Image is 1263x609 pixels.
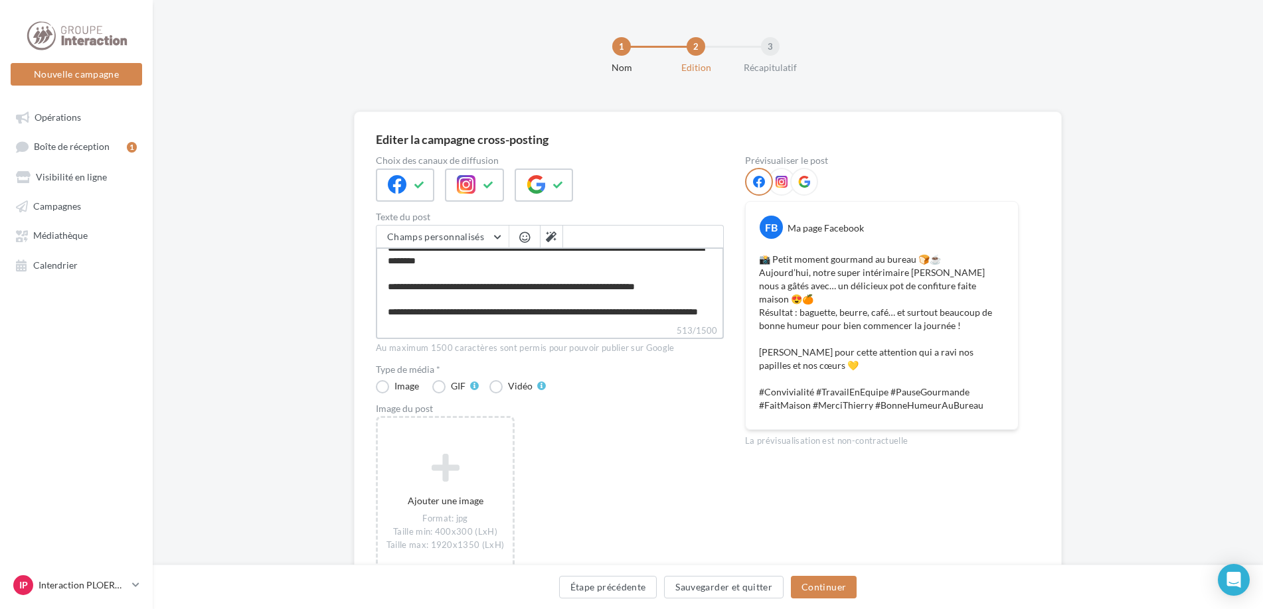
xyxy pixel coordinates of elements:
[1218,564,1250,596] div: Open Intercom Messenger
[8,134,145,159] a: Boîte de réception1
[8,194,145,218] a: Campagnes
[451,381,465,391] div: GIF
[36,171,107,182] span: Visibilité en ligne
[376,324,724,339] label: 513/1500
[760,216,783,239] div: FB
[33,200,81,212] span: Campagnes
[376,212,724,222] label: Texte du post
[8,253,145,277] a: Calendrier
[612,37,631,56] div: 1
[8,165,145,188] a: Visibilité en ligne
[11,63,142,86] button: Nouvelle campagne
[8,105,145,129] a: Opérations
[8,223,145,247] a: Médiathèque
[761,37,780,56] div: 3
[35,111,81,123] span: Opérations
[559,576,657,598] button: Étape précédente
[11,573,142,598] a: IP Interaction PLOERMEL
[394,381,419,391] div: Image
[791,576,857,598] button: Continuer
[376,365,724,374] label: Type de média *
[788,222,864,235] div: Ma page Facebook
[728,61,813,74] div: Récapitulatif
[745,430,1019,447] div: La prévisualisation est non-contractuelle
[376,342,724,354] div: Au maximum 1500 caractères sont permis pour pouvoir publier sur Google
[664,576,784,598] button: Sauvegarder et quitter
[33,259,78,271] span: Calendrier
[376,133,548,145] div: Editer la campagne cross-posting
[377,226,509,248] button: Champs personnalisés
[759,253,1005,412] p: 📸 Petit moment gourmand au bureau 🍞☕ Aujourd’hui, notre super intérimaire [PERSON_NAME] nous a gâ...
[745,156,1019,165] div: Prévisualiser le post
[376,404,724,413] div: Image du post
[127,142,137,153] div: 1
[39,578,127,592] p: Interaction PLOERMEL
[34,141,110,153] span: Boîte de réception
[376,156,724,165] label: Choix des canaux de diffusion
[508,381,533,391] div: Vidéo
[19,578,28,592] span: IP
[387,231,484,242] span: Champs personnalisés
[579,61,664,74] div: Nom
[653,61,738,74] div: Edition
[687,37,705,56] div: 2
[33,230,88,241] span: Médiathèque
